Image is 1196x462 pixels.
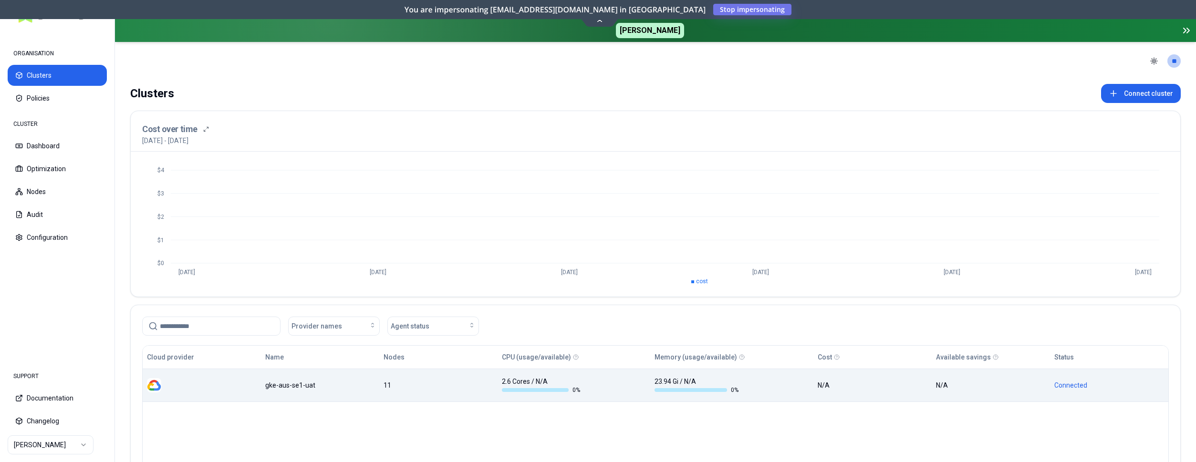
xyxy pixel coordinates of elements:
[147,378,161,392] img: gcp
[142,136,188,145] p: [DATE] - [DATE]
[502,348,571,367] button: CPU (usage/available)
[8,44,107,63] div: ORGANISATION
[384,348,405,367] button: Nodes
[157,214,164,220] tspan: $2
[502,386,586,394] div: 0 %
[8,367,107,386] div: SUPPORT
[502,377,586,394] div: 2.6 Cores / N/A
[147,348,194,367] button: Cloud provider
[291,321,342,331] span: Provider names
[1054,352,1074,362] div: Status
[8,135,107,156] button: Dashboard
[157,237,164,244] tspan: $1
[616,23,684,38] span: [PERSON_NAME]
[157,190,164,197] tspan: $3
[936,348,991,367] button: Available savings
[8,411,107,431] button: Changelog
[696,278,708,285] span: cost
[178,269,195,276] tspan: [DATE]
[1101,84,1181,103] button: Connect cluster
[384,380,493,390] div: 11
[142,123,198,136] h3: Cost over time
[752,269,769,276] tspan: [DATE]
[8,158,107,179] button: Optimization
[8,204,107,225] button: Audit
[370,269,386,276] tspan: [DATE]
[655,386,738,394] div: 0 %
[157,260,164,267] tspan: $0
[1135,269,1152,276] tspan: [DATE]
[265,380,375,390] div: gke-aus-se1-uat
[561,269,578,276] tspan: [DATE]
[818,380,927,390] div: N/A
[8,65,107,86] button: Clusters
[1054,380,1164,390] div: Connected
[387,317,479,336] button: Agent status
[944,269,960,276] tspan: [DATE]
[8,114,107,133] div: CLUSTER
[130,84,174,103] div: Clusters
[818,348,832,367] button: Cost
[655,348,737,367] button: Memory (usage/available)
[8,88,107,109] button: Policies
[8,388,107,409] button: Documentation
[391,321,429,331] span: Agent status
[265,348,284,367] button: Name
[8,181,107,202] button: Nodes
[655,377,738,394] div: 23.94 Gi / N/A
[936,380,1046,390] div: N/A
[288,317,380,336] button: Provider names
[8,227,107,248] button: Configuration
[157,167,165,174] tspan: $4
